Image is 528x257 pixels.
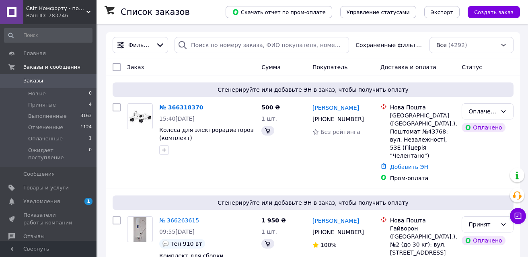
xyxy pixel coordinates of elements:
div: Гайворон ([GEOGRAPHIC_DATA].), №2 (до 30 кг): вул. [STREET_ADDRESS] [390,224,456,257]
span: Выполненные [28,113,67,120]
span: [PHONE_NUMBER] [312,116,364,122]
span: 1 950 ₴ [261,217,286,224]
span: 100% [320,242,337,248]
div: Нова Пошта [390,216,456,224]
img: :speech_balloon: [162,241,169,247]
span: 1 шт. [261,228,277,235]
h1: Список заказов [121,7,190,17]
div: Принят [468,220,497,229]
a: № 366263615 [159,217,199,224]
span: [PHONE_NUMBER] [312,229,364,235]
span: (4292) [448,42,467,48]
span: 1 [89,135,92,142]
a: Создать заказ [460,8,520,15]
span: Сгенерируйте или добавьте ЭН в заказ, чтобы получить оплату [116,86,510,94]
span: Отмененные [28,124,63,131]
span: Без рейтинга [320,129,360,135]
span: Все [436,41,447,49]
span: 4 [89,101,92,109]
button: Создать заказ [468,6,520,18]
a: № 366318370 [159,104,203,111]
span: 1 шт. [261,115,277,122]
span: Сумма [261,64,281,70]
button: Управление статусами [340,6,416,18]
span: Доставка и оплата [380,64,436,70]
span: 0 [89,90,92,97]
a: Фото товару [127,216,153,242]
span: 09:55[DATE] [159,228,195,235]
span: Заказы и сообщения [23,64,80,71]
a: Фото товару [127,103,153,129]
span: Уведомления [23,198,60,205]
div: Пром-оплата [390,174,456,182]
a: [PERSON_NAME] [312,104,359,112]
div: Оплаченный [468,107,497,116]
span: Главная [23,50,46,57]
a: Добавить ЭН [390,164,428,170]
div: Оплачено [462,236,505,245]
input: Поиск [4,28,92,43]
button: Экспорт [424,6,460,18]
a: Колеса для электрорадиаторов (комплект) [159,127,254,141]
a: [PERSON_NAME] [312,217,359,225]
span: Создать заказ [474,9,514,15]
span: Новые [28,90,46,97]
span: Экспорт [431,9,453,15]
span: 1124 [80,124,92,131]
span: Оплаченные [28,135,63,142]
button: Чат с покупателем [510,208,526,224]
span: 0 [89,147,92,161]
img: Фото товару [127,104,152,129]
div: Оплачено [462,123,505,132]
div: Ваш ID: 783746 [26,12,97,19]
span: Статус [462,64,482,70]
span: Фильтры [128,41,152,49]
span: Сгенерируйте или добавьте ЭН в заказ, чтобы получить оплату [116,199,510,207]
div: Нова Пошта [390,103,456,111]
div: [GEOGRAPHIC_DATA] ([GEOGRAPHIC_DATA].), Поштомат №43768: вул. Незалежності, 53Е (Піцерія "Челента... [390,111,456,160]
img: Фото товару [134,217,146,242]
span: 3163 [80,113,92,120]
span: 15:40[DATE] [159,115,195,122]
input: Поиск по номеру заказа, ФИО покупателя, номеру телефона, Email, номеру накладной [175,37,349,53]
button: Скачать отчет по пром-оплате [226,6,332,18]
span: Товары и услуги [23,184,69,191]
span: Тен 910 вт [171,241,202,247]
span: 500 ₴ [261,104,280,111]
span: Світ Комфорту - побутова техніка, технологічне та кліматичне обладнання. [26,5,86,12]
span: Сообщения [23,171,55,178]
span: Ожидает поступление [28,147,89,161]
span: Отзывы [23,233,45,240]
span: Сохраненные фильтры: [355,41,423,49]
span: Управление статусами [347,9,410,15]
span: Показатели работы компании [23,212,74,226]
span: 1 [84,198,92,205]
span: Принятые [28,101,56,109]
span: Заказы [23,77,43,84]
span: Заказ [127,64,144,70]
span: Покупатель [312,64,348,70]
span: Скачать отчет по пром-оплате [232,8,326,16]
